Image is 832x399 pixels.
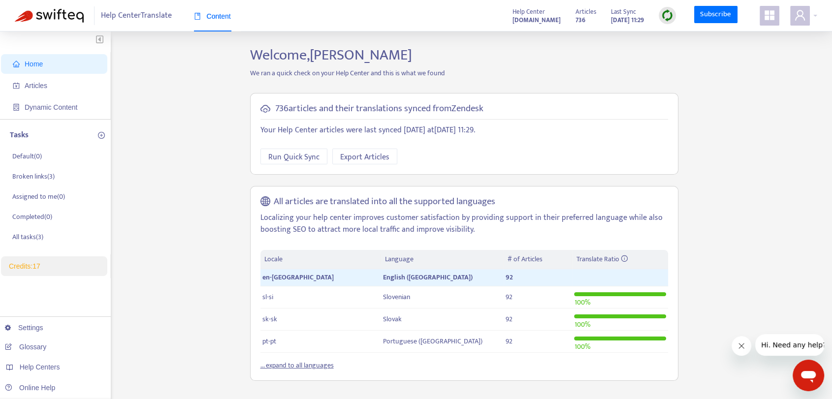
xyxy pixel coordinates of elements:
span: 100 % [574,297,590,308]
span: Articles [25,82,47,90]
p: Your Help Center articles were last synced [DATE] at [DATE] 11:29 . [260,124,668,136]
span: Help Center [512,6,545,17]
strong: [DATE] 11:29 [611,15,644,26]
strong: 736 [576,15,585,26]
th: Language [381,250,503,269]
span: Home [25,60,43,68]
iframe: Button to launch messaging window [793,360,824,391]
p: Localizing your help center improves customer satisfaction by providing support in their preferre... [260,212,668,236]
th: Locale [260,250,382,269]
span: container [13,104,20,111]
strong: [DOMAIN_NAME] [512,15,561,26]
span: sl-si [262,291,273,303]
span: account-book [13,82,20,89]
span: Run Quick Sync [268,151,320,163]
button: Export Articles [332,149,397,164]
span: cloud-sync [260,104,270,114]
button: Run Quick Sync [260,149,327,164]
span: Hi. Need any help? [6,7,71,15]
p: Broken links ( 3 ) [12,171,55,182]
span: 92 [506,272,513,283]
span: English ([GEOGRAPHIC_DATA]) [383,272,473,283]
span: 92 [506,313,512,325]
span: pt-pt [262,336,276,347]
span: Help Centers [20,363,60,371]
p: All tasks ( 3 ) [12,232,43,242]
a: Settings [5,324,43,332]
iframe: Message from company [755,334,824,356]
div: Translate Ratio [576,254,664,265]
span: Welcome, [PERSON_NAME] [250,43,412,67]
span: 100 % [574,341,590,352]
span: appstore [764,9,775,21]
a: ... expand to all languages [260,360,334,371]
p: Completed ( 0 ) [12,212,52,222]
p: Tasks [10,129,29,141]
span: Slovak [383,313,402,325]
img: Swifteq [15,9,84,23]
span: Export Articles [340,151,389,163]
a: Glossary [5,343,46,351]
span: Articles [576,6,596,17]
img: sync.dc5367851b00ba804db3.png [661,9,673,22]
span: sk-sk [262,313,277,325]
p: Assigned to me ( 0 ) [12,191,65,202]
a: Online Help [5,384,55,392]
p: We ran a quick check on your Help Center and this is what we found [243,68,686,78]
span: global [260,196,270,208]
span: en-[GEOGRAPHIC_DATA] [262,272,334,283]
a: [DOMAIN_NAME] [512,14,561,26]
p: Default ( 0 ) [12,151,42,161]
span: home [13,61,20,67]
span: Slovenian [383,291,410,303]
span: Portuguese ([GEOGRAPHIC_DATA]) [383,336,482,347]
span: 92 [506,336,512,347]
span: Last Sync [611,6,636,17]
span: Content [194,12,231,20]
span: 92 [506,291,512,303]
span: 100 % [574,319,590,330]
span: book [194,13,201,20]
iframe: Close message [732,336,751,356]
span: Help Center Translate [101,6,172,25]
h5: All articles are translated into all the supported languages [274,196,495,208]
a: Subscribe [694,6,737,24]
span: plus-circle [98,132,105,139]
th: # of Articles [504,250,573,269]
a: Credits:17 [9,262,40,270]
span: user [794,9,806,21]
h5: 736 articles and their translations synced from Zendesk [275,103,483,115]
span: Dynamic Content [25,103,77,111]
